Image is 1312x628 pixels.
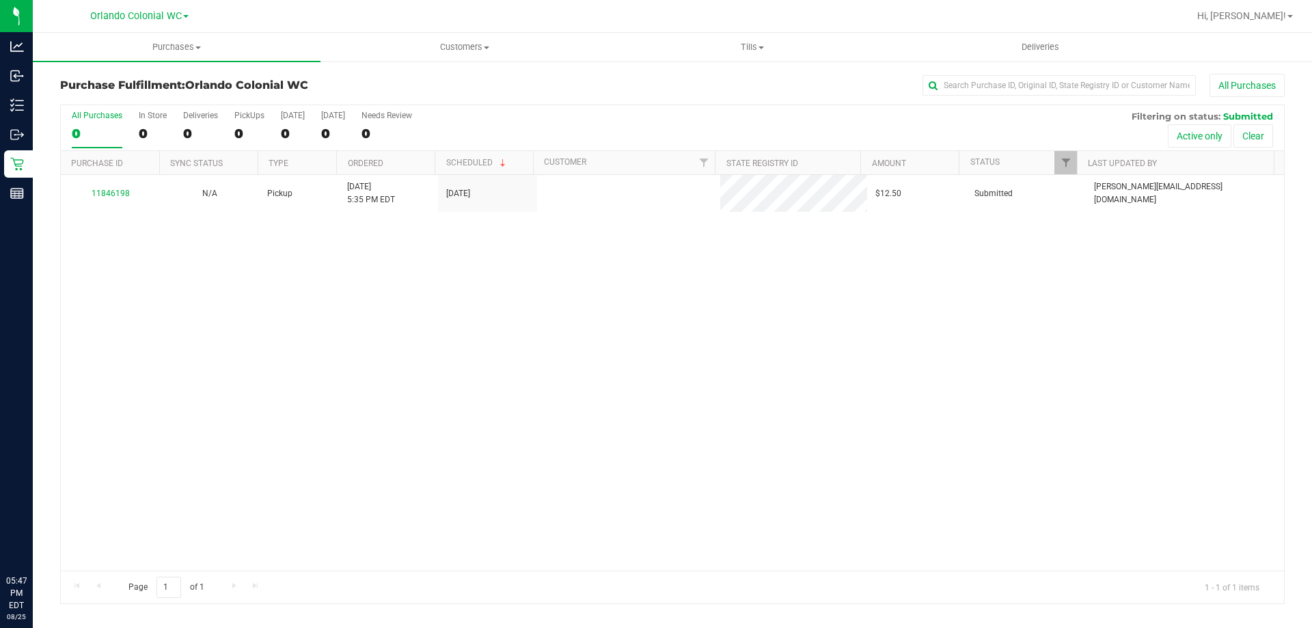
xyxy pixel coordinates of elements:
a: State Registry ID [726,159,798,168]
div: All Purchases [72,111,122,120]
inline-svg: Outbound [10,128,24,141]
button: Active only [1168,124,1231,148]
a: Customers [320,33,608,62]
h3: Purchase Fulfillment: [60,79,468,92]
inline-svg: Retail [10,157,24,171]
div: 0 [361,126,412,141]
a: 11846198 [92,189,130,198]
button: All Purchases [1209,74,1285,97]
a: Deliveries [897,33,1184,62]
a: Tills [608,33,896,62]
div: 0 [139,126,167,141]
div: 0 [321,126,345,141]
span: Page of 1 [117,577,215,598]
iframe: Resource center [14,519,55,560]
inline-svg: Inbound [10,69,24,83]
a: Sync Status [170,159,223,168]
a: Status [970,157,1000,167]
div: PickUps [234,111,264,120]
span: Filtering on status: [1132,111,1220,122]
span: Submitted [974,187,1013,200]
a: Ordered [348,159,383,168]
span: Not Applicable [202,189,217,198]
a: Filter [692,151,715,174]
span: [PERSON_NAME][EMAIL_ADDRESS][DOMAIN_NAME] [1094,180,1276,206]
p: 08/25 [6,612,27,622]
a: Purchases [33,33,320,62]
inline-svg: Inventory [10,98,24,112]
span: Deliveries [1003,41,1078,53]
a: Scheduled [446,158,508,167]
div: Deliveries [183,111,218,120]
div: 0 [183,126,218,141]
span: [DATE] [446,187,470,200]
inline-svg: Analytics [10,40,24,53]
div: [DATE] [321,111,345,120]
span: Customers [321,41,607,53]
inline-svg: Reports [10,187,24,200]
div: 0 [72,126,122,141]
div: [DATE] [281,111,305,120]
div: 0 [281,126,305,141]
p: 05:47 PM EDT [6,575,27,612]
input: Search Purchase ID, Original ID, State Registry ID or Customer Name... [922,75,1196,96]
a: Purchase ID [71,159,123,168]
a: Amount [872,159,906,168]
div: In Store [139,111,167,120]
a: Customer [544,157,586,167]
span: 1 - 1 of 1 items [1194,577,1270,597]
span: Purchases [33,41,320,53]
input: 1 [156,577,181,598]
span: Pickup [267,187,292,200]
a: Type [269,159,288,168]
a: Last Updated By [1088,159,1157,168]
button: N/A [202,187,217,200]
span: Tills [609,41,895,53]
span: Hi, [PERSON_NAME]! [1197,10,1286,21]
div: Needs Review [361,111,412,120]
span: Orlando Colonial WC [185,79,308,92]
div: 0 [234,126,264,141]
button: Clear [1233,124,1273,148]
span: $12.50 [875,187,901,200]
span: Orlando Colonial WC [90,10,182,22]
span: Submitted [1223,111,1273,122]
span: [DATE] 5:35 PM EDT [347,180,395,206]
a: Filter [1054,151,1077,174]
